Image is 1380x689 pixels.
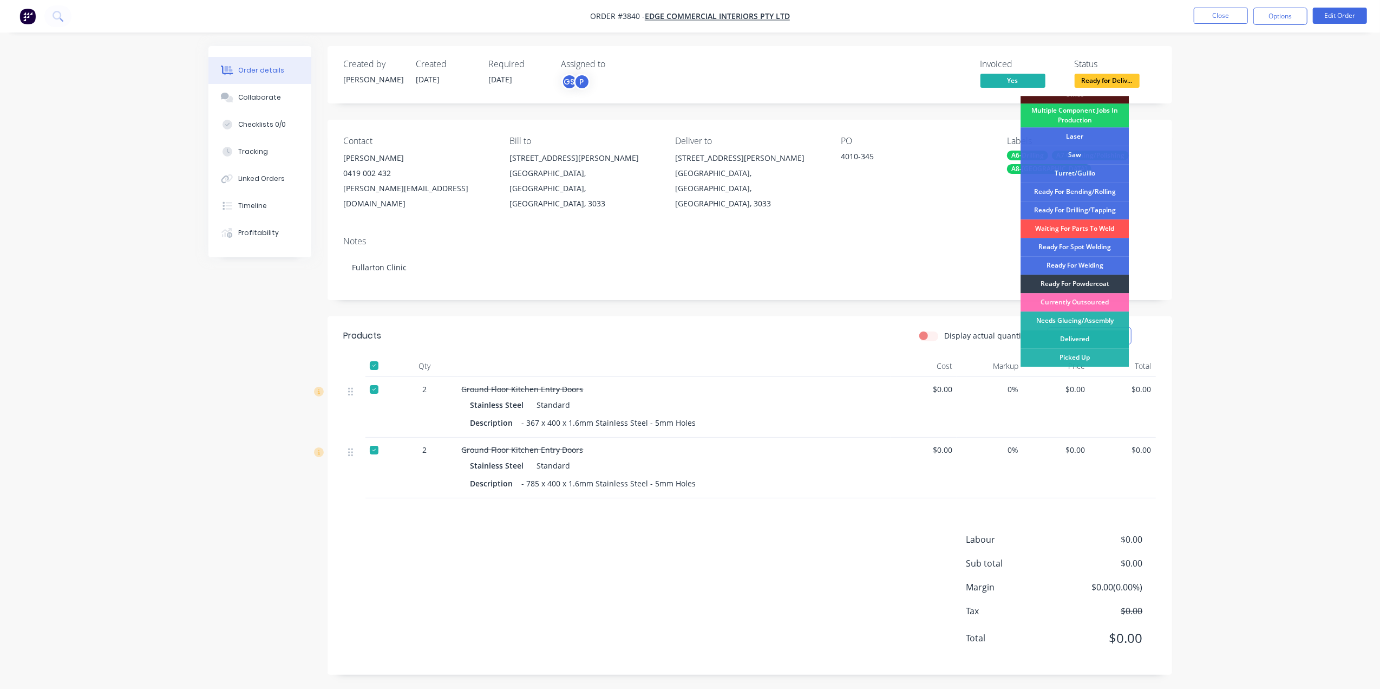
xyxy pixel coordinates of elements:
[344,151,492,166] div: [PERSON_NAME]
[980,74,1045,87] span: Yes
[1021,103,1129,127] div: Multiple Component Jobs In Production
[462,384,584,394] span: Ground Floor Kitchen Entry Doors
[1062,628,1142,648] span: $0.00
[980,59,1062,69] div: Invoiced
[1062,557,1142,570] span: $0.00
[561,74,578,90] div: GS
[344,151,492,211] div: [PERSON_NAME]0419 002 432[PERSON_NAME][EMAIL_ADDRESS][DOMAIN_NAME]
[675,136,823,146] div: Deliver to
[208,84,311,111] button: Collaborate
[238,201,267,211] div: Timeline
[238,147,268,157] div: Tracking
[518,476,701,491] div: - 785 x 400 x 1.6mm Stainless Steel - 5mm Holes
[344,59,403,69] div: Created by
[1021,201,1129,219] div: Ready For Drilling/Tapping
[416,74,440,84] span: [DATE]
[1007,151,1048,160] div: A6-Drilling
[344,236,1156,246] div: Notes
[966,557,1063,570] span: Sub total
[1194,8,1248,24] button: Close
[1075,74,1140,90] button: Ready for Deliv...
[675,151,823,211] div: [STREET_ADDRESS][PERSON_NAME][GEOGRAPHIC_DATA], [GEOGRAPHIC_DATA], [GEOGRAPHIC_DATA], 3033
[344,251,1156,284] div: Fullarton Clinic
[1094,383,1152,395] span: $0.00
[1062,581,1142,594] span: $0.00 ( 0.00 %)
[533,458,571,473] div: Standard
[208,192,311,219] button: Timeline
[1021,293,1129,311] div: Currently Outsourced
[1094,444,1152,456] span: $0.00
[344,74,403,85] div: [PERSON_NAME]
[1062,533,1142,546] span: $0.00
[423,444,427,456] span: 2
[1021,183,1129,201] div: Ready For Bending/Rolling
[533,397,571,413] div: Standard
[489,59,548,69] div: Required
[675,166,823,211] div: [GEOGRAPHIC_DATA], [GEOGRAPHIC_DATA], [GEOGRAPHIC_DATA], 3033
[238,120,286,129] div: Checklists 0/0
[1007,136,1155,146] div: Labels
[945,330,1035,341] label: Display actual quantities
[509,136,658,146] div: Bill to
[509,151,658,211] div: [STREET_ADDRESS][PERSON_NAME][GEOGRAPHIC_DATA], [GEOGRAPHIC_DATA], [GEOGRAPHIC_DATA], 3033
[841,136,990,146] div: PO
[509,151,658,166] div: [STREET_ADDRESS][PERSON_NAME]
[470,397,528,413] div: Stainless Steel
[561,74,590,90] button: GSP
[961,444,1019,456] span: 0%
[1075,74,1140,87] span: Ready for Deliv...
[1021,348,1129,367] div: Picked Up
[891,355,957,377] div: Cost
[238,228,279,238] div: Profitability
[1021,219,1129,238] div: Waiting For Parts To Weld
[208,219,311,246] button: Profitability
[238,66,284,75] div: Order details
[1021,275,1129,293] div: Ready For Powdercoat
[470,476,518,491] div: Description
[19,8,36,24] img: Factory
[590,11,645,22] span: Order #3840 -
[574,74,590,90] div: P
[1007,164,1091,174] div: A8-[GEOGRAPHIC_DATA]
[470,415,518,431] div: Description
[561,59,670,69] div: Assigned to
[1075,59,1156,69] div: Status
[238,93,281,102] div: Collaborate
[841,151,977,166] div: 4010-345
[238,174,285,184] div: Linked Orders
[208,138,311,165] button: Tracking
[1028,383,1085,395] span: $0.00
[344,329,382,342] div: Products
[1028,444,1085,456] span: $0.00
[957,355,1023,377] div: Markup
[1021,146,1129,164] div: Saw
[344,166,492,181] div: 0419 002 432
[1021,238,1129,256] div: Ready For Spot Welding
[1062,604,1142,617] span: $0.00
[1313,8,1367,24] button: Edit Order
[895,444,953,456] span: $0.00
[1021,311,1129,330] div: Needs Glueing/Assembly
[1021,330,1129,348] div: Delivered
[208,111,311,138] button: Checklists 0/0
[961,383,1019,395] span: 0%
[423,383,427,395] span: 2
[645,11,790,22] a: Edge Commercial Interiors Pty Ltd
[416,59,476,69] div: Created
[208,165,311,192] button: Linked Orders
[966,632,1063,645] span: Total
[1021,164,1129,183] div: Turret/Guillo
[344,181,492,211] div: [PERSON_NAME][EMAIL_ADDRESS][DOMAIN_NAME]
[966,604,1063,617] span: Tax
[509,166,658,211] div: [GEOGRAPHIC_DATA], [GEOGRAPHIC_DATA], [GEOGRAPHIC_DATA], 3033
[470,458,528,473] div: Stainless Steel
[393,355,457,377] div: Qty
[344,136,492,146] div: Contact
[966,581,1063,594] span: Margin
[1253,8,1307,25] button: Options
[966,533,1063,546] span: Labour
[895,383,953,395] span: $0.00
[208,57,311,84] button: Order details
[462,445,584,455] span: Ground Floor Kitchen Entry Doors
